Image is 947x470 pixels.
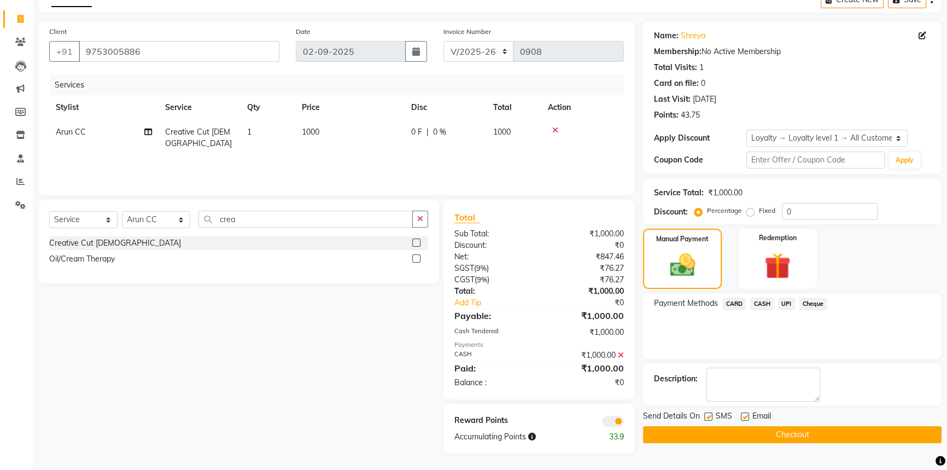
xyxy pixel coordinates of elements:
[654,109,679,121] div: Points:
[654,94,691,105] div: Last Visit:
[446,350,539,361] div: CASH
[716,410,732,424] span: SMS
[654,30,679,42] div: Name:
[654,154,746,166] div: Coupon Code
[411,126,422,138] span: 0 F
[49,41,80,62] button: +91
[539,274,632,286] div: ₹76.27
[49,27,67,37] label: Client
[654,373,698,385] div: Description:
[539,228,632,240] div: ₹1,000.00
[454,263,474,273] span: SGST
[708,187,743,199] div: ₹1,000.00
[654,206,688,218] div: Discount:
[654,132,746,144] div: Apply Discount
[654,46,931,57] div: No Active Membership
[722,298,746,310] span: CARD
[446,431,586,443] div: Accumulating Points
[654,62,697,73] div: Total Visits:
[446,251,539,263] div: Net:
[539,377,632,388] div: ₹0
[198,211,413,228] input: Search or Scan
[165,127,232,148] span: Creative Cut [DEMOGRAPHIC_DATA]
[49,95,159,120] th: Stylist
[554,297,632,309] div: ₹0
[247,127,252,137] span: 1
[539,327,632,338] div: ₹1,000.00
[446,274,539,286] div: ( )
[752,410,771,424] span: Email
[643,426,942,443] button: Checkout
[446,240,539,251] div: Discount:
[159,95,241,120] th: Service
[446,297,555,309] a: Add Tip
[446,228,539,240] div: Sub Total:
[426,126,429,138] span: |
[446,377,539,388] div: Balance :
[778,298,795,310] span: UPI
[476,264,487,272] span: 9%
[539,240,632,251] div: ₹0
[454,275,475,285] span: CGST
[746,152,885,169] input: Enter Offer / Coupon Code
[799,298,827,310] span: Cheque
[539,350,632,361] div: ₹1,000.00
[446,309,539,322] div: Payable:
[699,62,704,73] div: 1
[889,152,920,169] button: Apply
[295,95,405,120] th: Price
[701,78,705,89] div: 0
[477,275,487,284] span: 9%
[539,362,632,375] div: ₹1,000.00
[433,126,446,138] span: 0 %
[49,237,181,249] div: Creative Cut [DEMOGRAPHIC_DATA]
[654,187,704,199] div: Service Total:
[539,286,632,297] div: ₹1,000.00
[446,327,539,338] div: Cash Tendered:
[539,251,632,263] div: ₹847.46
[454,340,624,350] div: Payments
[656,234,709,244] label: Manual Payment
[487,95,541,120] th: Total
[446,415,539,427] div: Reward Points
[443,27,491,37] label: Invoice Number
[241,95,295,120] th: Qty
[539,309,632,322] div: ₹1,000.00
[759,206,775,216] label: Fixed
[759,233,797,243] label: Redemption
[446,362,539,375] div: Paid:
[405,95,487,120] th: Disc
[541,95,624,120] th: Action
[446,263,539,274] div: ( )
[79,41,279,62] input: Search by Name/Mobile/Email/Code
[750,298,774,310] span: CASH
[654,298,718,309] span: Payment Methods
[643,410,700,424] span: Send Details On
[654,46,702,57] div: Membership:
[302,127,319,137] span: 1000
[446,286,539,297] div: Total:
[681,30,705,42] a: Shreya
[681,109,700,121] div: 43.75
[56,127,86,137] span: Arun CC
[662,251,703,280] img: _cash.svg
[493,127,511,137] span: 1000
[707,206,742,216] label: Percentage
[50,75,632,95] div: Services
[296,27,311,37] label: Date
[454,212,480,223] span: Total
[539,263,632,274] div: ₹76.27
[654,78,699,89] div: Card on file:
[756,249,799,282] img: _gift.svg
[693,94,716,105] div: [DATE]
[586,431,632,443] div: 33.9
[49,253,115,265] div: Oil/Cream Therapy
